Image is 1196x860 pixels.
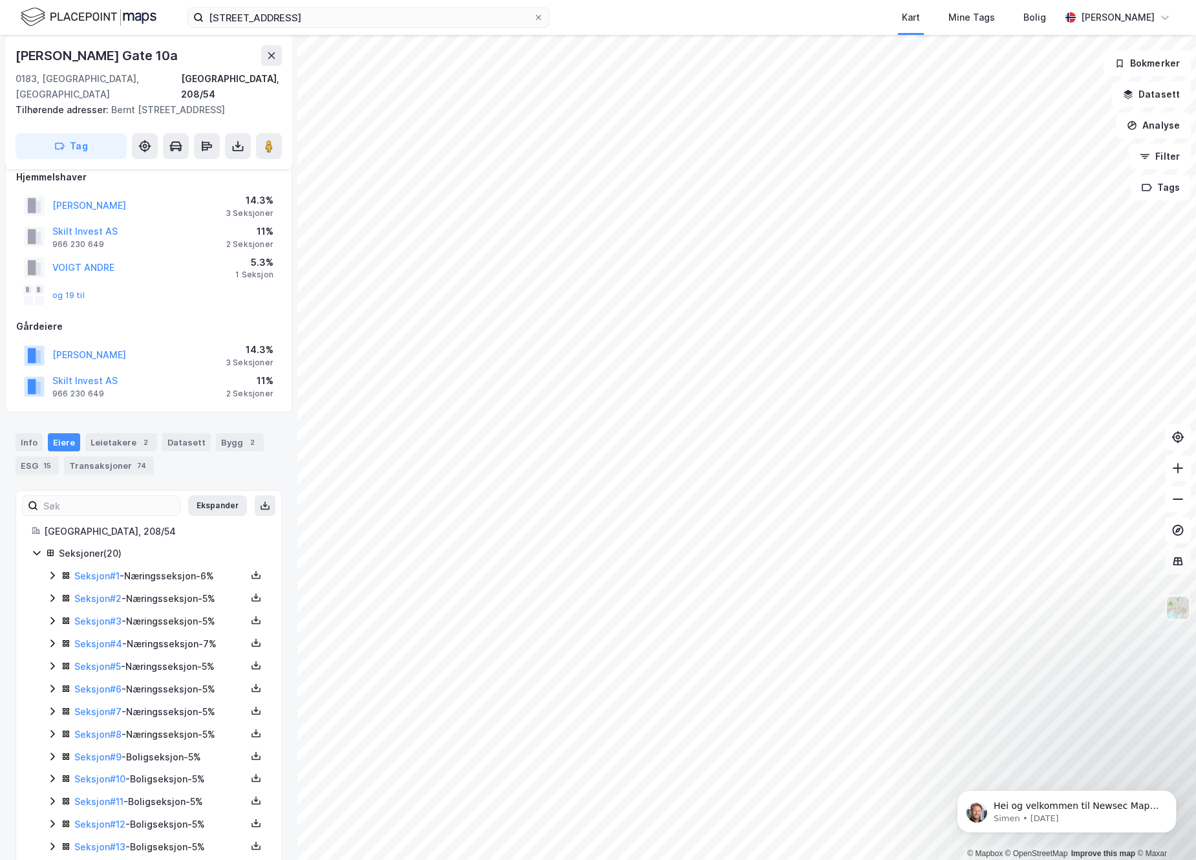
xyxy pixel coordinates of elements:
div: 2 [139,436,152,449]
button: Analyse [1116,113,1191,138]
button: Datasett [1112,81,1191,107]
button: Tags [1131,175,1191,200]
div: - Næringsseksjon - 5% [74,727,246,742]
div: Datasett [162,433,211,451]
a: Seksjon#4 [74,638,122,649]
div: - Næringsseksjon - 5% [74,614,246,629]
div: - Boligseksjon - 5% [74,749,246,765]
div: 2 Seksjoner [226,389,273,399]
div: - Næringsseksjon - 5% [74,591,246,607]
a: Seksjon#11 [74,796,123,807]
div: 5.3% [235,255,273,270]
button: Bokmerker [1104,50,1191,76]
div: 11% [226,224,273,239]
div: 2 Seksjoner [226,239,273,250]
div: 11% [226,373,273,389]
div: - Næringsseksjon - 5% [74,682,246,697]
a: Seksjon#13 [74,841,125,852]
a: Seksjon#3 [74,616,122,627]
div: 14.3% [226,193,273,208]
div: - Næringsseksjon - 7% [74,636,246,652]
div: [PERSON_NAME] Gate 10a [16,45,180,66]
div: Eiere [48,433,80,451]
div: 1 Seksjon [235,270,273,280]
div: - Boligseksjon - 5% [74,794,246,810]
a: Seksjon#10 [74,773,125,784]
div: 2 [246,436,259,449]
div: - Boligseksjon - 5% [74,817,246,832]
a: Seksjon#9 [74,751,122,762]
div: 966 230 649 [52,389,104,399]
a: Seksjon#12 [74,819,125,830]
a: Seksjon#8 [74,729,122,740]
div: [PERSON_NAME] [1081,10,1155,25]
button: Filter [1129,144,1191,169]
a: OpenStreetMap [1005,849,1068,858]
a: Improve this map [1071,849,1135,858]
div: Gårdeiere [16,319,281,334]
div: [GEOGRAPHIC_DATA], 208/54 [181,71,282,102]
div: Leietakere [85,433,157,451]
div: Mine Tags [948,10,995,25]
div: Transaksjoner [64,457,154,475]
div: Seksjoner ( 20 ) [59,546,266,561]
div: - Næringsseksjon - 5% [74,659,246,674]
div: - Boligseksjon - 5% [74,771,246,787]
div: 3 Seksjoner [226,358,273,368]
div: Bygg [216,433,264,451]
button: Ekspander [188,495,247,516]
div: 74 [134,459,149,472]
div: Bernt [STREET_ADDRESS] [16,102,272,118]
span: Tilhørende adresser: [16,104,111,115]
div: ESG [16,457,59,475]
div: - Boligseksjon - 5% [74,839,246,855]
a: Mapbox [967,849,1003,858]
a: Seksjon#6 [74,683,122,694]
span: Hei og velkommen til Newsec Maps, [DEMOGRAPHIC_DATA][PERSON_NAME] det er du lurer på så er det ba... [56,38,221,100]
div: Kart [902,10,920,25]
div: 0183, [GEOGRAPHIC_DATA], [GEOGRAPHIC_DATA] [16,71,181,102]
div: - Næringsseksjon - 5% [74,704,246,720]
img: Z [1166,596,1190,620]
div: 14.3% [226,342,273,358]
img: logo.f888ab2527a4732fd821a326f86c7f29.svg [21,6,156,28]
button: Tag [16,133,127,159]
input: Søk [38,496,180,515]
input: Søk på adresse, matrikkel, gårdeiere, leietakere eller personer [204,8,533,27]
div: 3 Seksjoner [226,208,273,219]
div: Info [16,433,43,451]
a: Seksjon#7 [74,706,122,717]
div: Hjemmelshaver [16,169,281,185]
div: - Næringsseksjon - 6% [74,568,246,584]
div: 15 [41,459,54,472]
a: Seksjon#5 [74,661,121,672]
div: [GEOGRAPHIC_DATA], 208/54 [44,524,266,539]
a: Seksjon#2 [74,593,122,604]
div: 966 230 649 [52,239,104,250]
div: Bolig [1023,10,1046,25]
p: Message from Simen, sent 3w ago [56,50,223,61]
iframe: Intercom notifications message [937,763,1196,854]
a: Seksjon#1 [74,570,120,581]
